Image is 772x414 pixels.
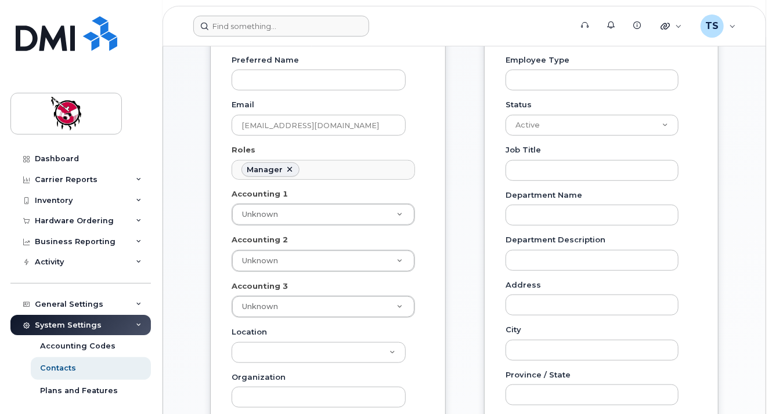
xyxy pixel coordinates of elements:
[242,256,278,265] span: Unknown
[232,326,267,337] label: Location
[232,99,254,110] label: Email
[232,234,288,245] label: Accounting 2
[242,210,278,219] span: Unknown
[232,296,414,317] a: Unknown
[232,281,288,292] label: Accounting 3
[506,190,582,201] label: Department Name
[232,204,414,225] a: Unknown
[506,55,569,66] label: Employee Type
[247,165,283,175] div: Manager
[193,16,369,37] input: Find something...
[232,372,286,383] label: Organization
[506,99,532,110] label: Status
[506,324,521,335] label: City
[232,250,414,271] a: Unknown
[232,144,255,155] label: Roles
[705,19,719,33] span: TS
[242,302,278,311] span: Unknown
[232,188,288,199] label: Accounting 1
[506,144,541,155] label: Job Title
[232,55,299,66] label: Preferred Name
[692,14,744,38] div: Tech Services
[506,369,571,380] label: Province / State
[722,364,763,405] iframe: Messenger Launcher
[652,14,690,38] div: Quicklinks
[506,279,541,290] label: Address
[506,234,605,245] label: Department Description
